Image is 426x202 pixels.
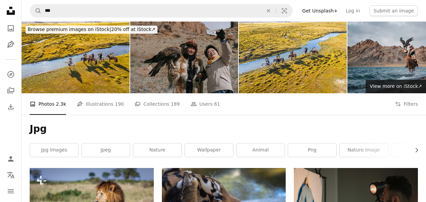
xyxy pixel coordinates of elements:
[30,143,78,157] a: jpg images
[185,143,233,157] a: wallpaper
[369,5,418,16] button: Submit an image
[4,168,18,182] button: Language
[30,123,418,135] h1: Jpg
[30,4,293,18] form: Find visuals sitewide
[366,80,426,93] a: View more on iStock↗
[4,100,18,113] a: Download History
[4,184,18,198] button: Menu
[4,84,18,97] a: Collections
[22,22,130,93] img: group of Kazakh eagle hunters riding horses in Bayan Olgii, West Mongolia
[133,143,181,157] a: nature
[410,143,418,157] button: scroll list to the right
[77,93,124,115] a: Illustrations 190
[22,22,162,38] a: Browse premium images on iStock|20% off at iStock↗
[370,83,422,89] span: View more on iStock ↗
[171,100,180,108] span: 189
[4,68,18,81] a: Explore
[342,5,364,16] a: Log in
[288,143,336,157] a: png
[276,4,292,17] button: Visual search
[191,93,220,115] a: Users 61
[82,143,130,157] a: jpeg
[261,4,276,17] button: Clear
[4,22,18,35] a: Photos
[236,143,285,157] a: animal
[4,152,18,166] a: Log in / Sign up
[340,143,388,157] a: nature image
[135,93,180,115] a: Collections 189
[115,100,124,108] span: 190
[298,5,342,16] a: Get Unsplash+
[239,22,347,93] img: group of Kazakh eagle hunters riding horses along river Bayan Olgii, West Mongolia
[214,100,220,108] span: 61
[130,22,238,93] img: Asian Female Tourist Taking Selfie with Kazakh Eagle Hunter and Golden Eagle in Mountain Landscape
[395,93,418,115] button: Filters
[30,4,41,17] button: Search Unsplash
[4,38,18,51] a: Illustrations
[28,27,111,32] span: Browse premium images on iStock |
[28,27,155,32] span: 20% off at iStock ↗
